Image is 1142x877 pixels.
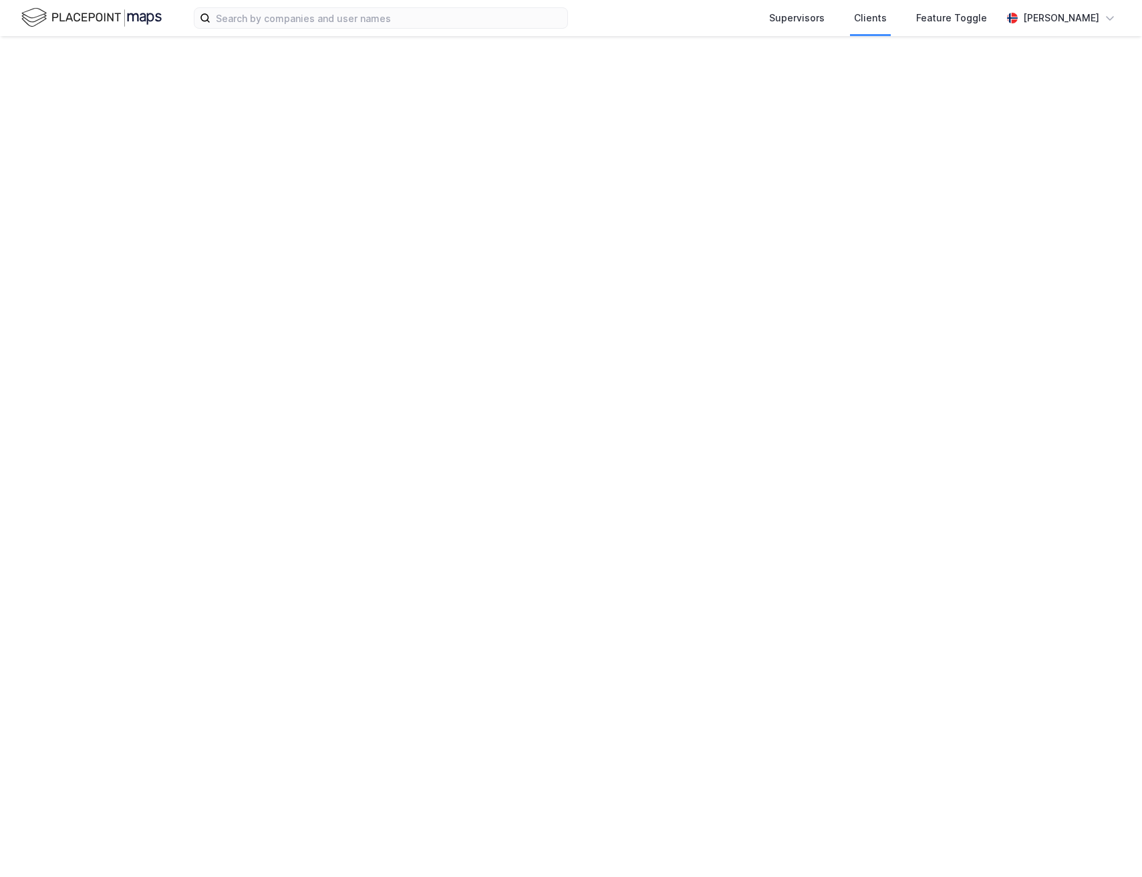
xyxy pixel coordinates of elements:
img: logo.f888ab2527a4732fd821a326f86c7f29.svg [21,6,162,29]
div: Feature Toggle [916,10,987,26]
div: [PERSON_NAME] [1023,10,1099,26]
div: Clients [854,10,887,26]
input: Search by companies and user names [210,8,567,28]
div: Supervisors [769,10,825,26]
